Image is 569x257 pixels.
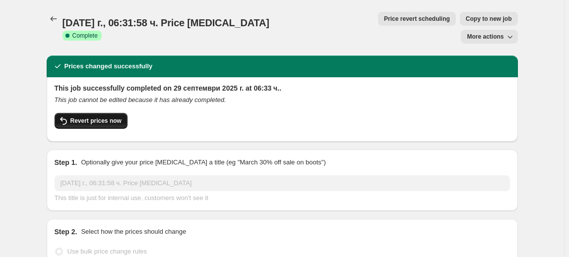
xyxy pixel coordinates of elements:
[461,30,517,44] button: More actions
[63,17,269,28] span: [DATE] г., 06:31:58 ч. Price [MEDICAL_DATA]
[55,157,77,167] h2: Step 1.
[64,61,153,71] h2: Prices changed successfully
[55,96,226,103] i: This job cannot be edited because it has already completed.
[460,12,518,26] button: Copy to new job
[81,227,186,237] p: Select how the prices should change
[55,175,510,191] input: 30% off holiday sale
[70,117,122,125] span: Revert prices now
[72,32,98,40] span: Complete
[81,157,325,167] p: Optionally give your price [MEDICAL_DATA] a title (eg "March 30% off sale on boots")
[55,227,77,237] h2: Step 2.
[466,15,512,23] span: Copy to new job
[467,33,504,41] span: More actions
[47,12,61,26] button: Price change jobs
[378,12,456,26] button: Price revert scheduling
[55,113,127,129] button: Revert prices now
[67,248,147,255] span: Use bulk price change rules
[384,15,450,23] span: Price revert scheduling
[55,83,510,93] h2: This job successfully completed on 29 септември 2025 г. at 06:33 ч..
[55,194,208,202] span: This title is just for internal use, customers won't see it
